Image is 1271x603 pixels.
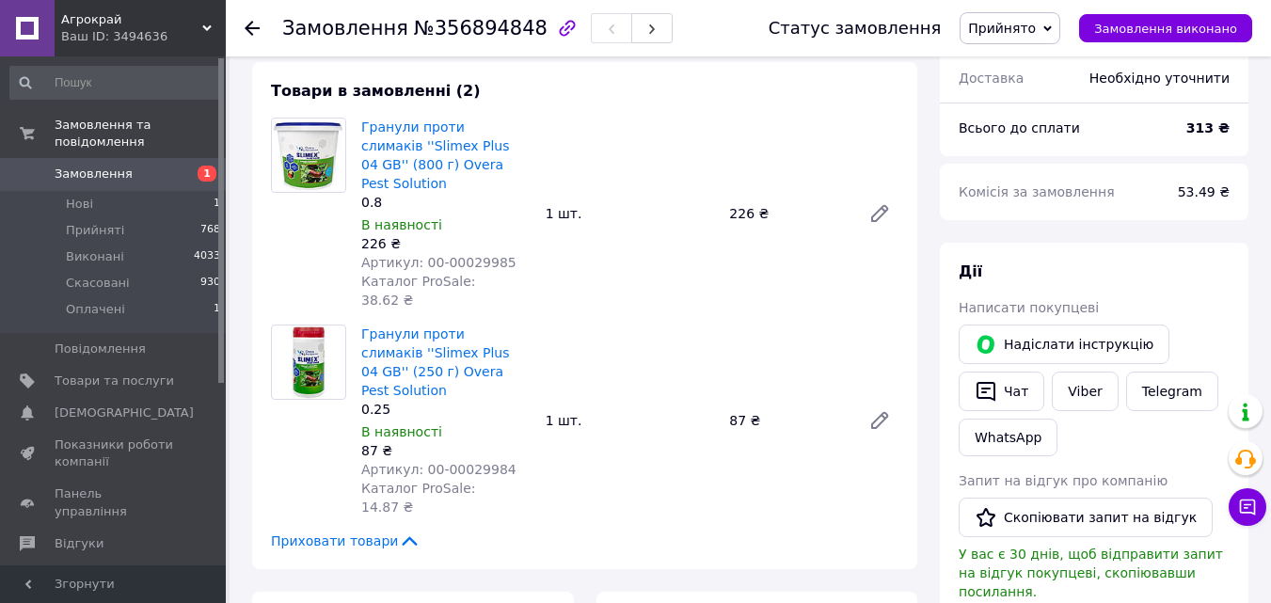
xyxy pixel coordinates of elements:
a: Редагувати [861,195,898,232]
span: Написати покупцеві [959,300,1099,315]
span: Артикул: 00-00029984 [361,462,516,477]
a: Гранули проти слимаків ''Slimex Plus 04 GB'' (250 г) Overa Pest Solution [361,326,510,398]
a: Telegram [1126,372,1218,411]
button: Чат з покупцем [1229,488,1266,526]
div: Повернутися назад [245,19,260,38]
div: Статус замовлення [769,19,942,38]
span: Каталог ProSale: 38.62 ₴ [361,274,475,308]
div: 87 ₴ [722,407,853,434]
span: Скасовані [66,275,130,292]
span: Повідомлення [55,341,146,357]
span: 53.49 ₴ [1178,184,1230,199]
a: WhatsApp [959,419,1057,456]
span: У вас є 30 днів, щоб відправити запит на відгук покупцеві, скопіювавши посилання. [959,547,1223,599]
span: 4033 [194,248,220,265]
span: Товари та послуги [55,373,174,389]
a: Viber [1052,372,1118,411]
span: Артикул: 00-00029985 [361,255,516,270]
span: В наявності [361,217,442,232]
button: Чат [959,372,1044,411]
span: Приховати товари [271,532,421,550]
button: Замовлення виконано [1079,14,1252,42]
span: Замовлення [55,166,133,182]
span: Агрокрай [61,11,202,28]
div: 226 ₴ [722,200,853,227]
span: Дії [959,262,982,280]
button: Скопіювати запит на відгук [959,498,1213,537]
img: Гранули проти слимаків ''Slimex Plus 04 GB'' (800 г) Overa Pest Solution [272,120,345,191]
span: Нові [66,196,93,213]
a: Редагувати [861,402,898,439]
span: Каталог ProSale: 14.87 ₴ [361,481,475,515]
span: №356894848 [414,17,548,40]
div: 1 шт. [538,200,723,227]
span: Виконані [66,248,124,265]
div: 1 шт. [538,407,723,434]
span: В наявності [361,424,442,439]
div: Ваш ID: 3494636 [61,28,226,45]
span: Комісія за замовлення [959,184,1115,199]
span: Панель управління [55,485,174,519]
b: 313 ₴ [1186,120,1230,135]
span: Замовлення виконано [1094,22,1237,36]
span: 1 [198,166,216,182]
span: Прийняті [66,222,124,239]
span: 768 [200,222,220,239]
input: Пошук [9,66,222,100]
div: 0.8 [361,193,531,212]
img: Гранули проти слимаків ''Slimex Plus 04 GB'' (250 г) Overa Pest Solution [291,325,326,399]
span: 1 [214,196,220,213]
span: Оплачені [66,301,125,318]
span: Запит на відгук про компанію [959,473,1168,488]
div: Необхідно уточнити [1078,57,1241,99]
span: 1 [214,301,220,318]
span: Замовлення [282,17,408,40]
span: Відгуки [55,535,103,552]
div: 87 ₴ [361,441,531,460]
span: 930 [200,275,220,292]
span: [DEMOGRAPHIC_DATA] [55,405,194,421]
div: 226 ₴ [361,234,531,253]
span: Замовлення та повідомлення [55,117,226,151]
span: Товари в замовленні (2) [271,82,481,100]
div: 0.25 [361,400,531,419]
span: Всього до сплати [959,120,1080,135]
button: Надіслати інструкцію [959,325,1169,364]
a: Гранули проти слимаків ''Slimex Plus 04 GB'' (800 г) Overa Pest Solution [361,119,510,191]
span: Доставка [959,71,1024,86]
span: Показники роботи компанії [55,436,174,470]
span: Прийнято [968,21,1036,36]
